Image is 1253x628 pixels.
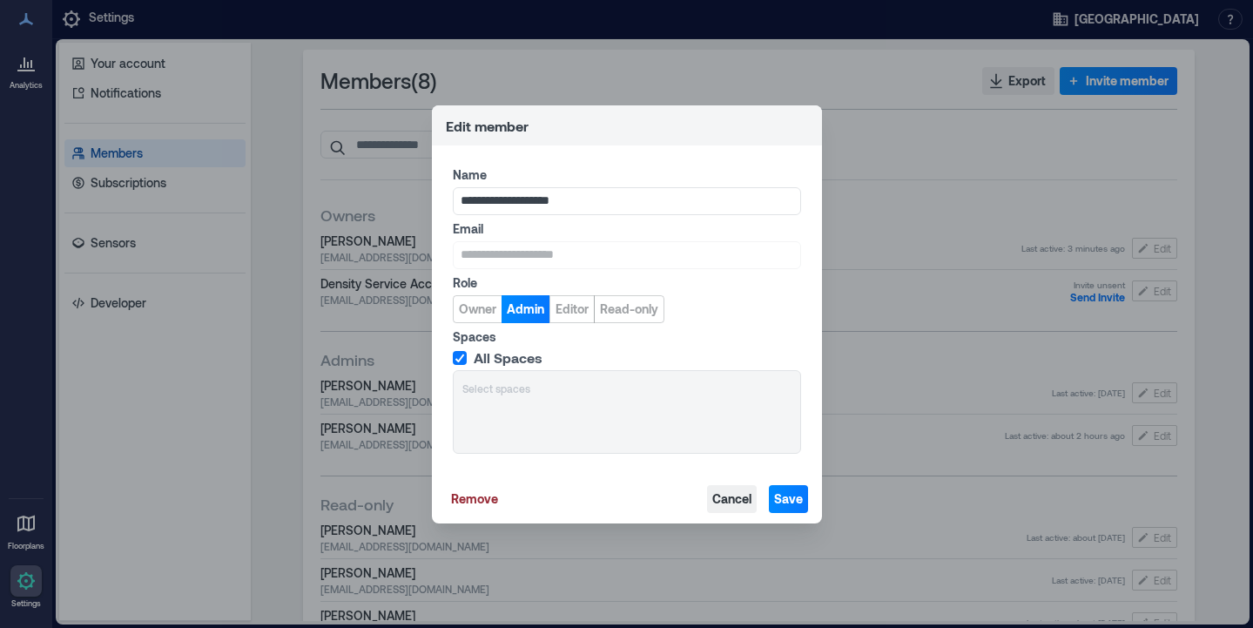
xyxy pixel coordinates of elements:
span: Remove [451,490,498,508]
span: Read-only [600,300,658,318]
button: Cancel [707,485,757,513]
span: Admin [507,300,544,318]
span: Cancel [712,490,751,508]
label: Role [453,274,798,292]
span: Editor [556,300,589,318]
button: Read-only [594,295,664,323]
button: Admin [502,295,549,323]
button: Editor [549,295,595,323]
button: Remove [446,485,503,513]
label: Email [453,220,798,238]
span: Save [774,490,803,508]
header: Edit member [432,105,822,145]
button: Save [769,485,808,513]
span: Owner [459,300,496,318]
label: Spaces [453,328,798,346]
span: All Spaces [474,349,542,367]
button: Owner [453,295,502,323]
label: Name [453,166,798,184]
